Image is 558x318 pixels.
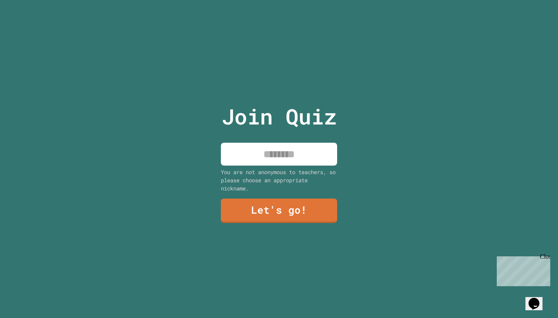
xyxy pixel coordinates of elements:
[494,253,550,286] iframe: chat widget
[525,287,550,310] iframe: chat widget
[221,199,337,223] a: Let's go!
[3,3,53,49] div: Chat with us now!Close
[221,168,337,192] div: You are not anonymous to teachers, so please choose an appropriate nickname.
[222,100,337,133] p: Join Quiz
